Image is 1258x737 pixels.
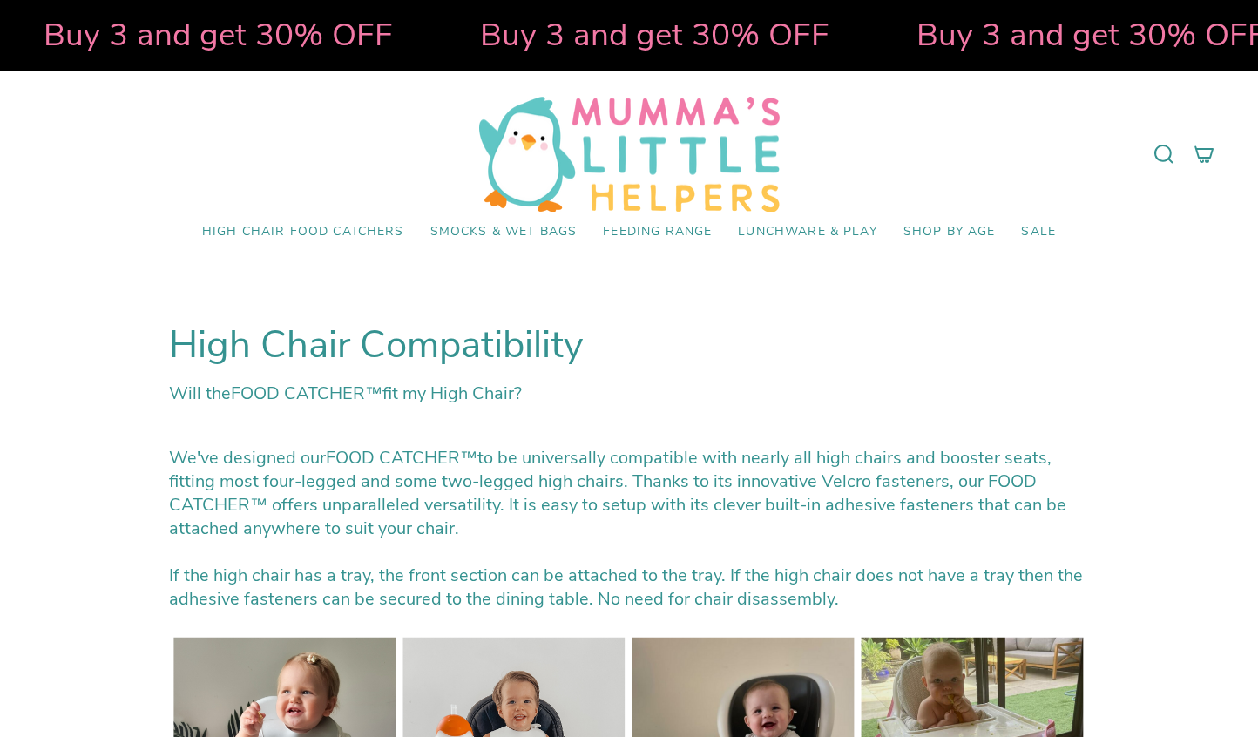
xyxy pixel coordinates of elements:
span: Feeding Range [603,225,712,240]
a: Shop by Age [890,212,1009,253]
strong: Will the fit my High Chair? [169,382,522,405]
strong: Buy 3 and get 30% OFF [43,13,392,57]
span: SALE [1021,225,1056,240]
div: We've designed our to be universally compatible with nearly all high chairs and booster seats, fi... [169,446,1088,540]
span: FOOD CATCHER™ [231,382,382,405]
a: Feeding Range [590,212,725,253]
a: Lunchware & Play [725,212,889,253]
span: Smocks & Wet Bags [430,225,578,240]
a: Smocks & Wet Bags [417,212,591,253]
img: Mumma’s Little Helpers [479,97,780,212]
h2: High Chair Compatibility [169,322,1088,368]
a: High Chair Food Catchers [189,212,417,253]
span: Shop by Age [903,225,996,240]
span: High Chair Food Catchers [202,225,404,240]
span: If the high chair has a tray, the front section can be attached to the tray. If the high chair do... [169,564,1083,611]
span: Lunchware & Play [738,225,876,240]
span: FOOD CATCHER™ [326,446,477,470]
strong: Buy 3 and get 30% OFF [479,13,829,57]
a: SALE [1008,212,1069,253]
